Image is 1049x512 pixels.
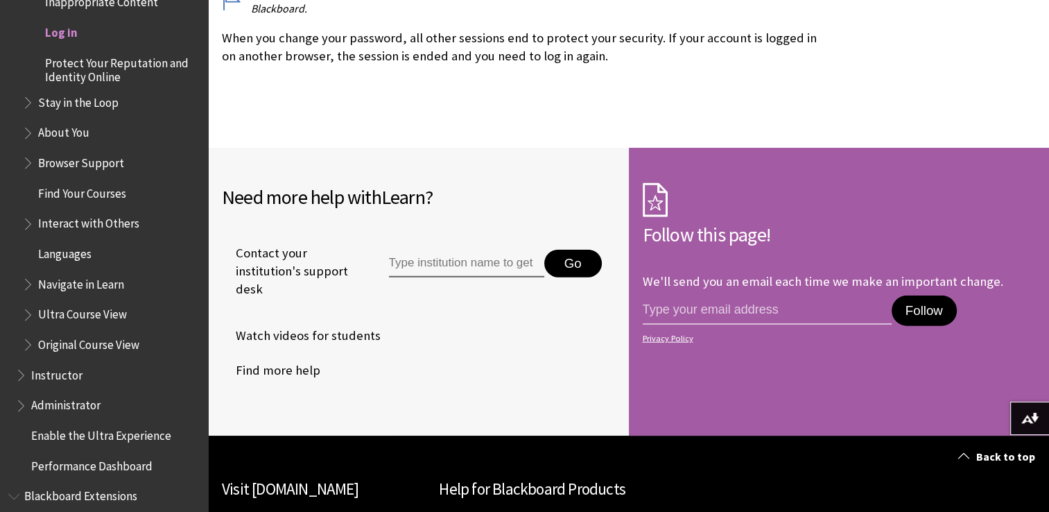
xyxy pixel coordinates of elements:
[38,242,92,261] span: Languages
[222,182,615,212] h2: Need more help with ?
[439,477,818,502] h2: Help for Blackboard Products
[38,212,139,231] span: Interact with Others
[222,479,358,499] a: Visit [DOMAIN_NAME]
[31,424,171,443] span: Enable the Ultra Experience
[38,182,126,200] span: Find Your Courses
[222,360,320,381] a: Find more help
[24,485,137,504] span: Blackboard Extensions
[643,273,1003,289] p: We'll send you an email each time we make an important change.
[38,151,124,170] span: Browser Support
[38,91,119,110] span: Stay in the Loop
[643,296,892,325] input: email address
[45,51,198,84] span: Protect Your Reputation and Identity Online
[892,296,957,326] button: Follow
[38,121,89,140] span: About You
[31,454,153,473] span: Performance Dashboard
[38,273,124,291] span: Navigate in Learn
[381,185,425,210] span: Learn
[222,244,357,299] span: Contact your institution's support desk
[38,333,139,352] span: Original Course View
[544,250,602,278] button: Go
[222,29,830,65] p: When you change your password, all other sessions end to protect your security. If your account i...
[38,303,127,322] span: Ultra Course View
[45,21,78,40] span: Log in
[643,220,1036,249] h2: Follow this page!
[948,444,1049,470] a: Back to top
[31,394,101,413] span: Administrator
[31,364,83,382] span: Instructor
[389,250,544,278] input: Type institution name to get support
[222,325,381,346] a: Watch videos for students
[643,182,668,217] img: Subscription Icon
[643,334,1032,343] a: Privacy Policy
